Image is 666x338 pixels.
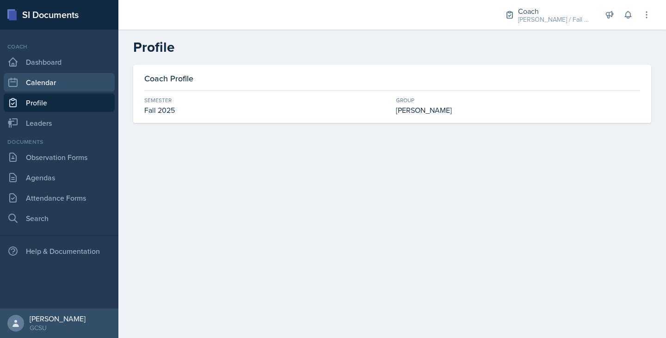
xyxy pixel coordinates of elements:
[4,138,115,146] div: Documents
[144,96,388,104] div: Semester
[133,39,651,55] h2: Profile
[4,209,115,227] a: Search
[4,242,115,260] div: Help & Documentation
[4,114,115,132] a: Leaders
[144,72,193,85] h3: Coach Profile
[144,104,388,116] div: Fall 2025
[30,314,86,323] div: [PERSON_NAME]
[4,168,115,187] a: Agendas
[4,53,115,71] a: Dashboard
[396,104,640,116] div: [PERSON_NAME]
[4,43,115,51] div: Coach
[4,148,115,166] a: Observation Forms
[4,189,115,207] a: Attendance Forms
[518,6,592,17] div: Coach
[4,93,115,112] a: Profile
[396,96,640,104] div: Group
[518,15,592,25] div: [PERSON_NAME] / Fall 2025
[30,323,86,332] div: GCSU
[4,73,115,92] a: Calendar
